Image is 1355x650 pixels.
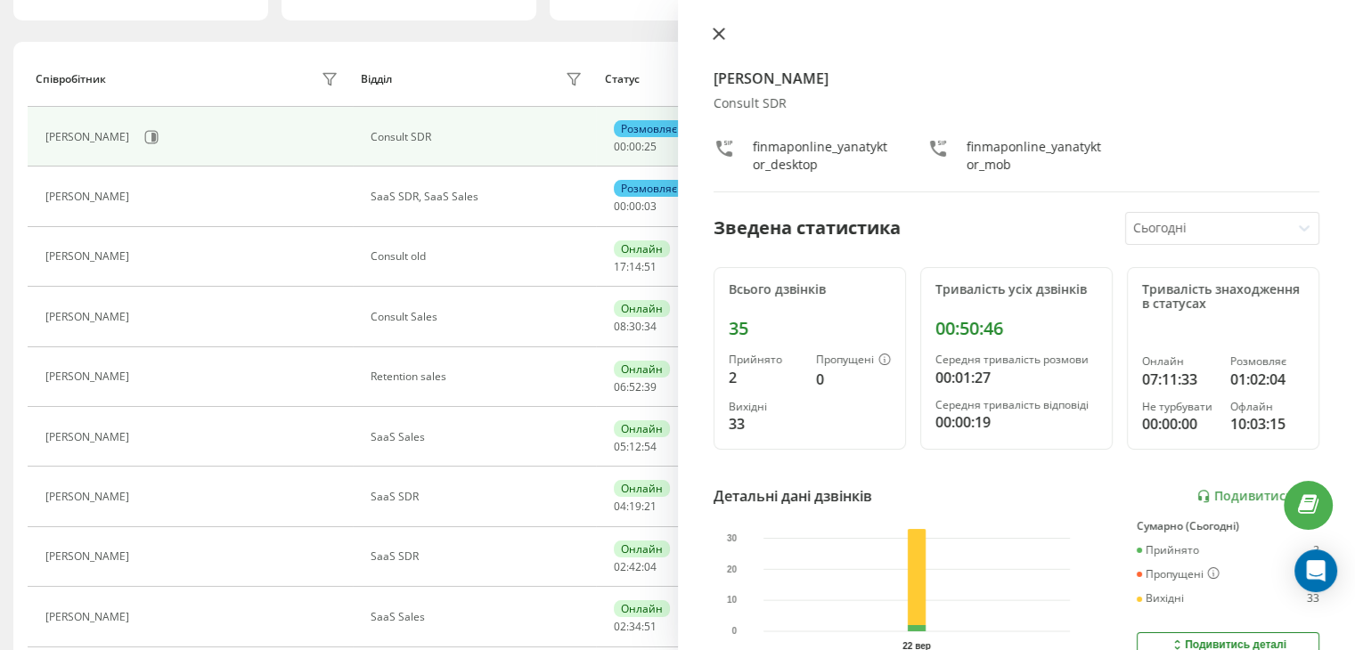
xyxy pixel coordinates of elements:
[644,499,657,514] span: 21
[614,480,670,497] div: Онлайн
[1196,489,1319,504] a: Подивитись звіт
[1142,401,1216,413] div: Не турбувати
[614,300,670,317] div: Онлайн
[729,282,891,297] div: Всього дзвінків
[1313,544,1319,557] div: 2
[729,367,802,388] div: 2
[629,139,641,154] span: 00
[614,559,626,574] span: 02
[727,565,738,574] text: 20
[935,353,1098,366] div: Середня тривалість розмови
[1307,592,1319,605] div: 33
[629,259,641,274] span: 14
[361,73,392,85] div: Відділ
[614,199,626,214] span: 00
[45,250,134,263] div: [PERSON_NAME]
[605,73,640,85] div: Статус
[1137,520,1319,532] div: Сумарно (Сьогодні)
[614,381,657,394] div: : :
[614,259,626,274] span: 17
[935,282,1098,297] div: Тривалість усіх дзвінків
[629,319,641,334] span: 30
[614,561,657,573] div: : :
[1230,401,1304,413] div: Офлайн
[614,180,684,197] div: Розмовляє
[614,439,626,454] span: 05
[45,311,134,323] div: [PERSON_NAME]
[1230,355,1304,368] div: Розмовляє
[1230,413,1304,435] div: 10:03:15
[714,215,901,241] div: Зведена статистика
[729,318,891,339] div: 35
[753,138,892,174] div: finmaponline_yanatyktor_desktop
[1142,369,1216,390] div: 07:11:33
[614,361,670,378] div: Онлайн
[629,619,641,634] span: 34
[644,139,657,154] span: 25
[371,250,587,263] div: Consult old
[614,139,626,154] span: 00
[644,559,657,574] span: 04
[1137,592,1184,605] div: Вихідні
[729,401,802,413] div: Вихідні
[45,431,134,443] div: [PERSON_NAME]
[644,259,657,274] span: 51
[644,619,657,634] span: 51
[816,369,891,390] div: 0
[727,595,738,605] text: 10
[45,491,134,503] div: [PERSON_NAME]
[629,199,641,214] span: 00
[614,600,670,617] div: Онлайн
[614,319,626,334] span: 08
[614,441,657,453] div: : :
[714,485,872,507] div: Детальні дані дзвінків
[614,379,626,394] span: 06
[731,626,737,636] text: 0
[614,619,626,634] span: 02
[729,353,802,366] div: Прийнято
[935,318,1098,339] div: 00:50:46
[729,413,802,435] div: 33
[614,240,670,257] div: Онлайн
[371,431,587,443] div: SaaS Sales
[644,379,657,394] span: 39
[967,138,1106,174] div: finmaponline_yanatyktor_mob
[371,550,587,563] div: SaaS SDR
[629,379,641,394] span: 52
[371,370,587,383] div: Retention sales
[614,540,670,557] div: Онлайн
[1142,355,1216,368] div: Онлайн
[614,500,657,513] div: : :
[614,499,626,514] span: 04
[1142,413,1216,435] div: 00:00:00
[614,321,657,333] div: : :
[935,367,1098,388] div: 00:01:27
[629,559,641,574] span: 42
[45,550,134,563] div: [PERSON_NAME]
[614,420,670,437] div: Онлайн
[371,611,587,623] div: SaaS Sales
[935,411,1098,433] div: 00:00:19
[371,191,587,203] div: SaaS SDR, SaaS Sales
[1294,549,1337,592] div: Open Intercom Messenger
[644,439,657,454] span: 54
[36,73,106,85] div: Співробітник
[644,319,657,334] span: 34
[614,261,657,273] div: : :
[614,621,657,633] div: : :
[1230,369,1304,390] div: 01:02:04
[371,491,587,503] div: SaaS SDR
[45,611,134,623] div: [PERSON_NAME]
[614,120,684,137] div: Розмовляє
[629,439,641,454] span: 12
[1137,567,1220,581] div: Пропущені
[45,131,134,143] div: [PERSON_NAME]
[45,370,134,383] div: [PERSON_NAME]
[714,68,1320,89] h4: [PERSON_NAME]
[45,191,134,203] div: [PERSON_NAME]
[727,533,738,543] text: 30
[614,141,657,153] div: : :
[1137,544,1199,557] div: Прийнято
[371,311,587,323] div: Consult Sales
[614,200,657,213] div: : :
